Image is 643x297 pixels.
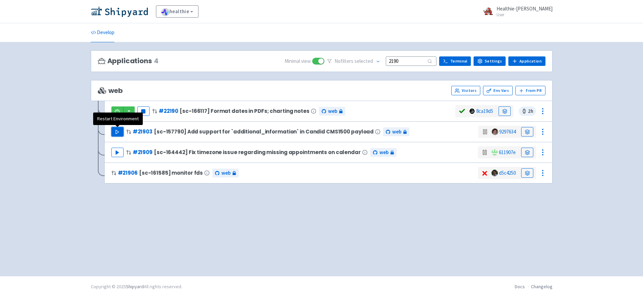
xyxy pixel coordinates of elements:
[497,5,553,12] span: Healthie-[PERSON_NAME]
[154,129,374,134] span: [sc-157790] Add support for `additional_information` in Candid CMS1500 payload
[91,283,182,290] div: Copyright © 2025 All rights reserved.
[111,127,124,137] button: Play
[159,107,178,115] a: #22190
[91,23,114,42] a: Develop
[154,149,361,155] span: [sc-164442] Fix timezone issue regarding missing appointments on calendar
[285,57,311,65] span: Minimal view
[451,86,480,95] a: Visitors
[212,169,239,178] a: web
[118,169,138,176] a: #21906
[531,283,553,290] a: Changelog
[497,13,553,17] small: User
[91,6,148,17] img: Shipyard logo
[476,108,493,114] a: 8ca19d5
[499,170,516,176] a: d5c4250
[483,86,513,95] a: Env Vars
[137,106,150,116] button: Pause
[98,87,123,95] span: web
[386,56,436,66] input: Search...
[379,149,389,156] span: web
[479,6,553,17] a: Healthie-[PERSON_NAME] User
[354,58,373,64] span: selected
[139,170,203,176] span: [sc-161585] monitor fds
[474,56,506,66] a: Settings
[515,283,525,290] a: Docs
[499,128,516,135] a: 9297634
[370,148,397,157] a: web
[156,5,199,18] a: healthie
[392,128,401,136] span: web
[133,149,153,156] a: #21909
[508,56,545,66] a: Application
[334,57,373,65] span: No filter s
[221,169,231,177] span: web
[328,107,337,115] span: web
[180,108,310,114] span: [sc-166117] Format dates in PDFs; charting notes
[319,107,345,116] a: web
[111,148,124,157] button: Play
[98,57,159,65] h3: Applications
[126,283,144,290] a: Shipyard
[154,57,159,65] span: 4
[519,106,536,116] span: 2 h
[439,56,471,66] a: Terminal
[383,127,409,137] a: web
[133,128,153,135] a: #21903
[515,86,545,95] button: From PR
[499,149,516,155] a: 611907e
